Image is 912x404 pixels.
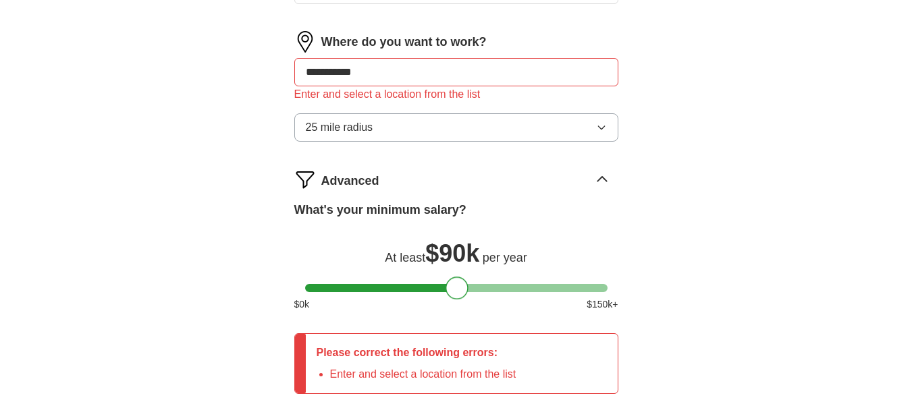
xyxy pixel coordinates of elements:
[294,297,310,312] span: $ 0 k
[294,31,316,53] img: location.png
[483,251,527,264] span: per year
[317,345,516,361] p: Please correct the following errors:
[294,201,466,219] label: What's your minimum salary?
[294,86,618,103] div: Enter and select a location from the list
[294,169,316,190] img: filter
[306,119,373,136] span: 25 mile radius
[330,366,516,382] li: Enter and select a location from the list
[425,239,479,267] span: $ 90k
[294,113,618,142] button: 25 mile radius
[321,33,487,51] label: Where do you want to work?
[587,297,618,312] span: $ 150 k+
[385,251,425,264] span: At least
[321,172,379,190] span: Advanced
